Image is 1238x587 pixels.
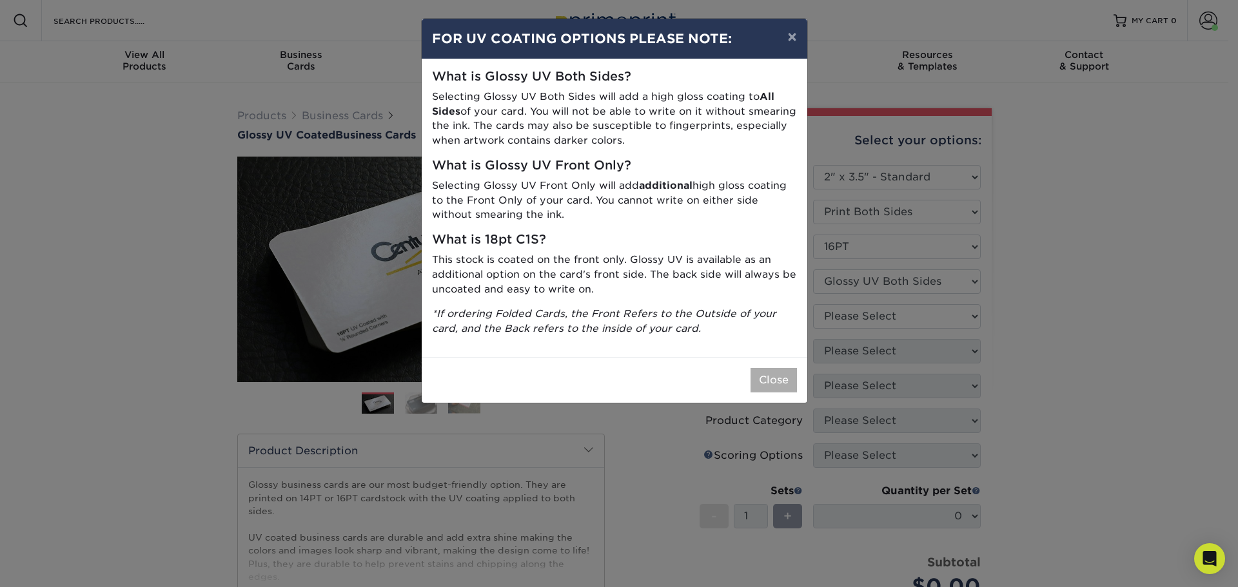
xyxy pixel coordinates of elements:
h5: What is Glossy UV Both Sides? [432,70,797,84]
i: *If ordering Folded Cards, the Front Refers to the Outside of your card, and the Back refers to t... [432,307,776,334]
h5: What is Glossy UV Front Only? [432,159,797,173]
strong: All Sides [432,90,774,117]
p: This stock is coated on the front only. Glossy UV is available as an additional option on the car... [432,253,797,296]
button: Close [751,368,797,392]
button: × [777,19,807,55]
h4: FOR UV COATING OPTIONS PLEASE NOTE: [432,29,797,48]
h5: What is 18pt C1S? [432,233,797,247]
strong: additional [639,179,693,191]
div: Open Intercom Messenger [1194,543,1225,574]
p: Selecting Glossy UV Both Sides will add a high gloss coating to of your card. You will not be abl... [432,90,797,148]
p: Selecting Glossy UV Front Only will add high gloss coating to the Front Only of your card. You ca... [432,178,797,222]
